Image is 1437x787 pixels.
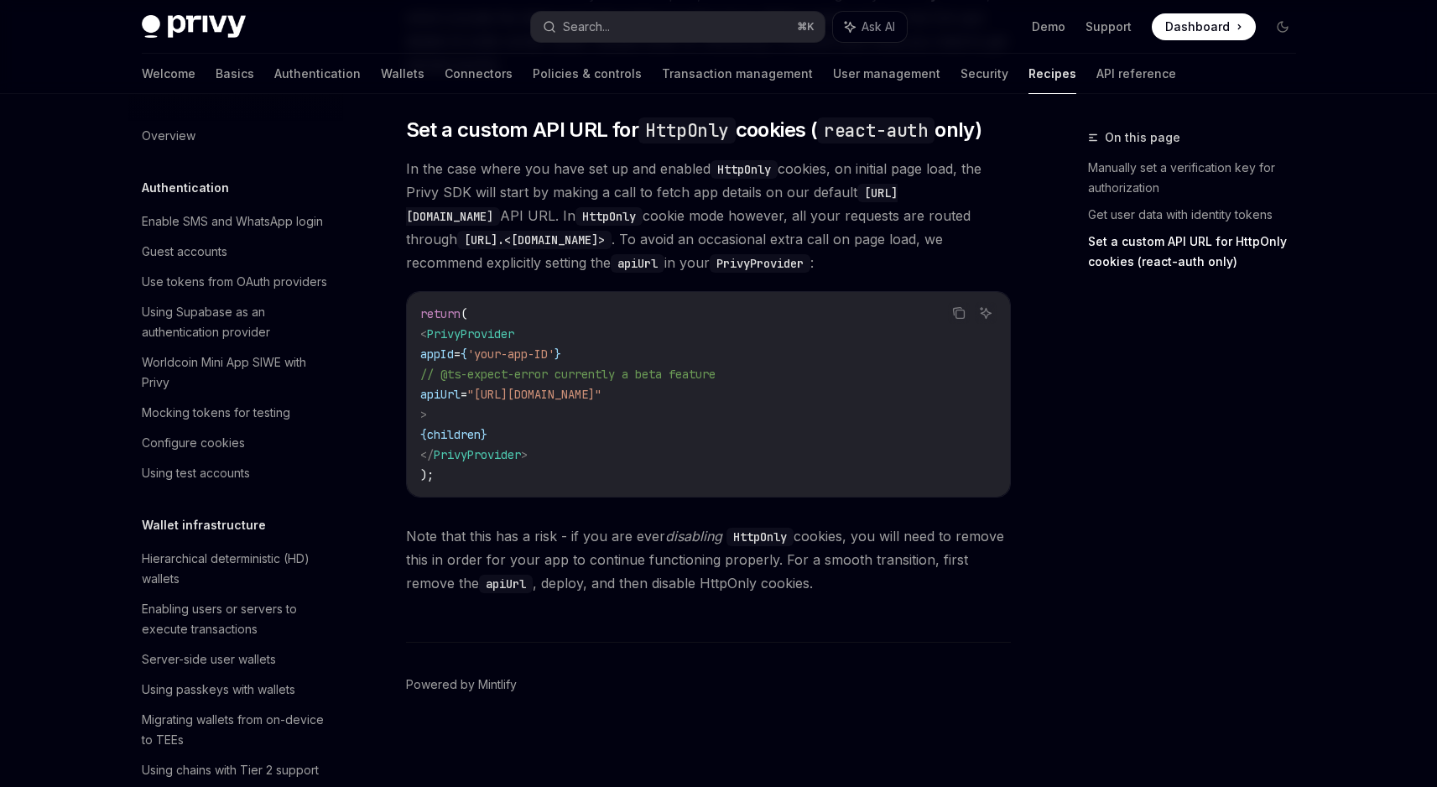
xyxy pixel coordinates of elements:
[427,326,514,341] span: PrivyProvider
[420,326,427,341] span: <
[142,352,333,393] div: Worldcoin Mini App SIWE with Privy
[128,206,343,237] a: Enable SMS and WhatsApp login
[665,528,722,545] em: disabling
[128,675,343,705] a: Using passkeys with wallets
[128,544,343,594] a: Hierarchical deterministic (HD) wallets
[457,231,612,249] code: [URL].<[DOMAIN_NAME]>
[1165,18,1230,35] span: Dashboard
[1028,54,1076,94] a: Recipes
[833,54,940,94] a: User management
[128,267,343,297] a: Use tokens from OAuth providers
[142,211,323,232] div: Enable SMS and WhatsApp login
[420,407,427,422] span: >
[420,306,461,321] span: return
[406,676,517,693] a: Powered by Mintlify
[128,347,343,398] a: Worldcoin Mini App SIWE with Privy
[533,54,642,94] a: Policies & controls
[142,126,195,146] div: Overview
[420,447,434,462] span: </
[142,54,195,94] a: Welcome
[975,302,997,324] button: Ask AI
[1086,18,1132,35] a: Support
[128,237,343,267] a: Guest accounts
[1105,128,1180,148] span: On this page
[1088,228,1309,275] a: Set a custom API URL for HttpOnly cookies (react-auth only)
[434,447,521,462] span: PrivyProvider
[142,403,290,423] div: Mocking tokens for testing
[479,575,533,593] code: apiUrl
[563,17,610,37] div: Search...
[797,20,815,34] span: ⌘ K
[554,347,561,362] span: }
[420,467,434,482] span: );
[142,680,295,700] div: Using passkeys with wallets
[1032,18,1065,35] a: Demo
[142,463,250,483] div: Using test accounts
[1096,54,1176,94] a: API reference
[961,54,1008,94] a: Security
[445,54,513,94] a: Connectors
[710,254,810,273] code: PrivyProvider
[128,705,343,755] a: Migrating wallets from on-device to TEEs
[142,599,333,639] div: Enabling users or servers to execute transactions
[711,160,778,179] code: HttpOnly
[833,12,907,42] button: Ask AI
[461,306,467,321] span: (
[128,644,343,675] a: Server-side user wallets
[461,347,467,362] span: {
[1088,201,1309,228] a: Get user data with identity tokens
[142,649,276,670] div: Server-side user wallets
[128,297,343,347] a: Using Supabase as an authentication provider
[142,178,229,198] h5: Authentication
[467,387,601,402] span: "[URL][DOMAIN_NAME]"
[611,254,664,273] code: apiUrl
[216,54,254,94] a: Basics
[128,458,343,488] a: Using test accounts
[142,15,246,39] img: dark logo
[948,302,970,324] button: Copy the contents from the code block
[142,515,266,535] h5: Wallet infrastructure
[274,54,361,94] a: Authentication
[467,347,554,362] span: 'your-app-ID'
[521,447,528,462] span: >
[406,524,1011,595] span: Note that this has a risk - if you are ever cookies, you will need to remove this in order for yo...
[817,117,935,143] code: react-auth
[128,428,343,458] a: Configure cookies
[420,347,454,362] span: appId
[406,117,981,143] span: Set a custom API URL for cookies ( only)
[142,760,319,780] div: Using chains with Tier 2 support
[481,427,487,442] span: }
[454,347,461,362] span: =
[575,207,643,226] code: HttpOnly
[1152,13,1256,40] a: Dashboard
[420,387,461,402] span: apiUrl
[128,755,343,785] a: Using chains with Tier 2 support
[638,117,735,143] code: HttpOnly
[142,710,333,750] div: Migrating wallets from on-device to TEEs
[142,302,333,342] div: Using Supabase as an authentication provider
[862,18,895,35] span: Ask AI
[427,427,481,442] span: children
[420,427,427,442] span: {
[531,12,825,42] button: Search...⌘K
[662,54,813,94] a: Transaction management
[128,121,343,151] a: Overview
[420,367,716,382] span: // @ts-expect-error currently a beta feature
[406,157,1011,274] span: In the case where you have set up and enabled cookies, on initial page load, the Privy SDK will s...
[1269,13,1296,40] button: Toggle dark mode
[1088,154,1309,201] a: Manually set a verification key for authorization
[142,549,333,589] div: Hierarchical deterministic (HD) wallets
[128,594,343,644] a: Enabling users or servers to execute transactions
[128,398,343,428] a: Mocking tokens for testing
[381,54,424,94] a: Wallets
[142,433,245,453] div: Configure cookies
[142,272,327,292] div: Use tokens from OAuth providers
[726,528,794,546] code: HttpOnly
[461,387,467,402] span: =
[142,242,227,262] div: Guest accounts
